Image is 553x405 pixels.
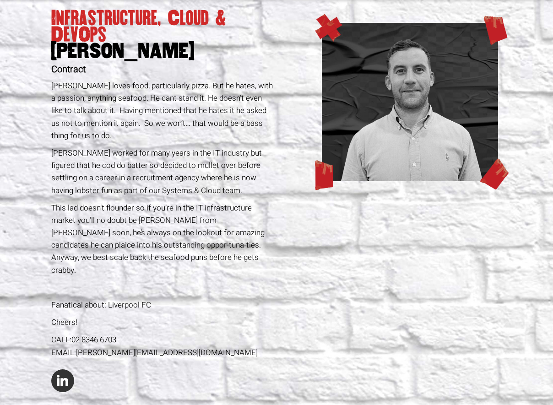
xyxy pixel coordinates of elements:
[51,202,273,276] p: This lad doesn’t flounder so if you’re in the IT infrastructure market you’ll no doubt be [PERSON...
[51,80,273,142] p: [PERSON_NAME] loves food, particularly pizza. But he hates, with a passion, anything seafood. He ...
[51,43,273,59] span: [PERSON_NAME]
[51,346,273,359] div: EMAIL:
[51,334,273,346] div: CALL:
[51,10,273,59] h1: Infrastructure, Cloud & DevOps
[71,334,116,346] a: 02 8346 6703
[76,347,258,358] a: [PERSON_NAME][EMAIL_ADDRESS][DOMAIN_NAME]
[51,316,273,329] p: Cheers!
[51,299,273,311] p: Fanatical about: Liverpool FC
[51,147,273,197] p: [PERSON_NAME] worked for many years in the IT industry but figured that he cod do batter so decid...
[51,65,273,75] h2: Contract
[322,23,499,181] img: web_adam.png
